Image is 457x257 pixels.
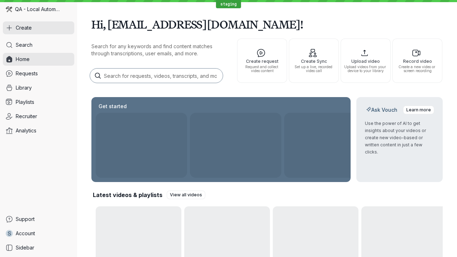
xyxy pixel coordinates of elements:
[396,59,439,64] span: Record video
[344,59,387,64] span: Upload video
[16,56,30,63] span: Home
[289,39,339,83] button: Create SyncSet up a live, recorded video call
[91,14,443,34] h1: Hi, [EMAIL_ADDRESS][DOMAIN_NAME]!
[3,96,74,109] a: Playlists
[3,21,74,34] button: Create
[406,106,431,114] span: Learn more
[240,59,284,64] span: Create request
[15,6,61,13] span: QA - Local Automation
[16,216,35,223] span: Support
[3,39,74,51] a: Search
[93,191,162,199] h2: Latest videos & playlists
[6,6,12,12] img: QA - Local Automation avatar
[365,106,399,114] h2: Ask Vouch
[90,69,223,83] input: Search for requests, videos, transcripts, and more...
[3,227,74,240] a: sAccount
[240,65,284,73] span: Request and collect video content
[16,70,38,77] span: Requests
[3,213,74,226] a: Support
[396,65,439,73] span: Create a new video or screen recording
[3,110,74,123] a: Recruiter
[16,24,32,31] span: Create
[3,67,74,80] a: Requests
[392,39,442,83] button: Record videoCreate a new video or screen recording
[365,120,434,156] p: Use the power of AI to get insights about your videos or create new video-based or written conten...
[7,230,11,237] span: s
[237,39,287,83] button: Create requestRequest and collect video content
[3,81,74,94] a: Library
[167,191,205,199] a: View all videos
[292,65,336,73] span: Set up a live, recorded video call
[91,43,224,57] p: Search for any keywords and find content matches through transcriptions, user emails, and more.
[3,124,74,137] a: Analytics
[403,106,434,114] a: Learn more
[97,103,128,110] h2: Get started
[344,65,387,73] span: Upload videos from your device to your library
[16,84,32,91] span: Library
[3,3,74,16] div: QA - Local Automation
[16,99,34,106] span: Playlists
[16,244,34,251] span: Sidebar
[16,230,35,237] span: Account
[3,53,74,66] a: Home
[16,41,32,49] span: Search
[292,59,336,64] span: Create Sync
[16,113,37,120] span: Recruiter
[341,39,391,83] button: Upload videoUpload videos from your device to your library
[16,127,36,134] span: Analytics
[3,241,74,254] a: Sidebar
[170,191,202,198] span: View all videos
